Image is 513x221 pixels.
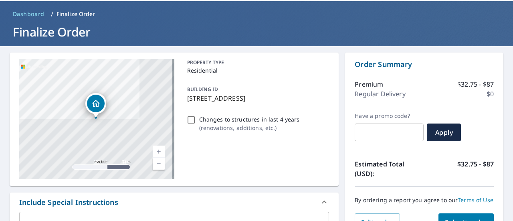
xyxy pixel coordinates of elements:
[187,86,218,93] p: BUILDING ID
[10,24,503,40] h1: Finalize Order
[355,159,424,178] p: Estimated Total (USD):
[153,158,165,170] a: Current Level 17, Zoom Out
[153,146,165,158] a: Current Level 17, Zoom In
[10,193,339,212] div: Include Special Instructions
[427,124,461,141] button: Apply
[199,115,300,124] p: Changes to structures in last 4 years
[187,66,326,75] p: Residential
[487,89,494,99] p: $0
[85,93,106,118] div: Dropped pin, building 1, Residential property, 302 Ottawa Ln Oak Brook, IL 60523
[10,8,48,20] a: Dashboard
[187,93,326,103] p: [STREET_ADDRESS]
[457,79,494,89] p: $32.75 - $87
[199,124,300,132] p: ( renovations, additions, etc. )
[187,59,326,66] p: PROPERTY TYPE
[355,112,424,120] label: Have a promo code?
[355,59,494,70] p: Order Summary
[19,197,118,208] div: Include Special Instructions
[355,89,405,99] p: Regular Delivery
[51,9,53,19] li: /
[57,10,95,18] p: Finalize Order
[457,159,494,178] p: $32.75 - $87
[433,128,454,137] span: Apply
[10,8,503,20] nav: breadcrumb
[355,197,494,204] p: By ordering a report you agree to our
[355,79,383,89] p: Premium
[458,196,493,204] a: Terms of Use
[13,10,44,18] span: Dashboard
